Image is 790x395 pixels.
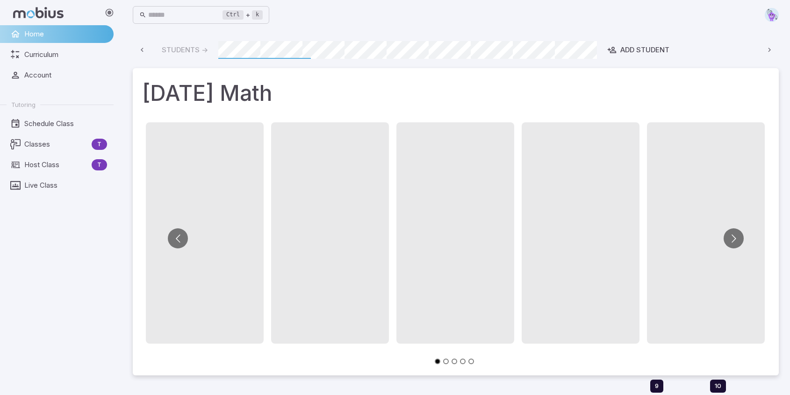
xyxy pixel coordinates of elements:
button: Go to slide 4 [460,359,466,364]
span: T [92,140,107,149]
span: Classes [24,139,88,149]
div: + [223,9,263,21]
span: Home [24,29,107,39]
img: pentagon.svg [765,8,779,22]
button: Go to slide 5 [468,359,474,364]
span: 9 [655,382,659,389]
span: Host Class [24,160,88,170]
span: Account [24,70,107,80]
span: Schedule Class [24,119,107,129]
span: T [92,160,107,169]
button: Go to next slide [724,228,744,248]
kbd: Ctrl [223,10,244,20]
span: Curriculum [24,49,107,60]
span: Tutoring [11,100,36,109]
span: Live Class [24,180,107,190]
div: Add Student [607,45,669,55]
button: Go to slide 1 [435,359,440,364]
button: Go to previous slide [168,228,188,248]
button: Go to slide 2 [443,359,449,364]
button: Go to slide 3 [452,359,457,364]
span: 10 [715,382,721,389]
kbd: k [252,10,263,20]
h1: [DATE] Math [142,78,769,109]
